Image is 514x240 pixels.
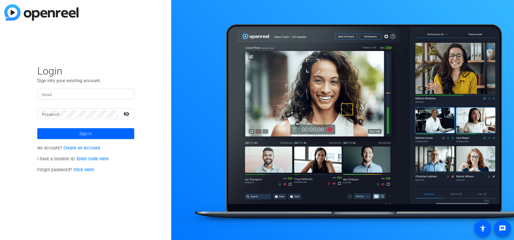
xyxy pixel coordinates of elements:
[73,167,94,172] a: Click Here
[37,128,134,139] button: Sign in
[4,4,78,21] img: blue-gradient.svg
[499,225,506,232] mat-icon: message
[479,225,486,232] mat-icon: accessibility
[79,126,92,141] span: Sign in
[37,156,109,162] span: I have a Session ID.
[37,77,134,84] p: Sign into your existing account.
[37,167,94,172] span: Forgot password?
[37,65,134,77] span: Login
[120,109,134,118] mat-icon: visibility_off
[63,145,100,151] a: Create an Account
[42,93,52,97] mat-label: Email
[42,112,59,117] mat-label: Password
[77,156,109,162] a: Enter Code Here
[42,91,129,98] input: Enter Email Address
[37,145,101,151] span: No account?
